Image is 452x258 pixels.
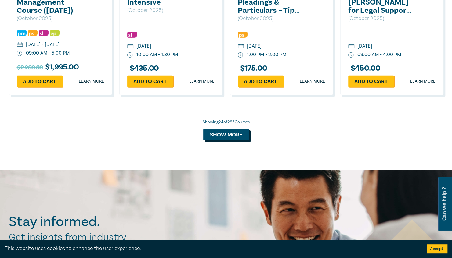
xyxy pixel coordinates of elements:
a: Add to cart [238,76,284,87]
div: Showing 24 of 285 Courses [9,119,443,125]
a: Learn more [189,78,215,84]
h3: $ 175.00 [238,64,267,72]
p: ( October 2025 ) [348,15,414,23]
img: calendar [17,42,23,48]
span: Can we help ? [441,181,447,227]
img: Professional Skills [28,30,38,36]
div: [DATE] [136,43,151,50]
a: Learn more [79,78,104,84]
h3: $ 1,995.00 [17,63,79,72]
div: This website uses cookies to enhance the user experience. [5,245,418,253]
button: Show more [203,129,249,140]
h3: $ 450.00 [348,64,381,72]
img: Practice Management & Business Skills [17,30,27,36]
img: watch [348,52,354,58]
img: Substantive Law [127,32,137,38]
div: 1:00 PM - 2:00 PM [247,51,286,58]
a: Add to cart [17,76,63,87]
a: Learn more [300,78,325,84]
button: Accept cookies [427,244,447,253]
img: watch [238,52,243,58]
img: watch [17,51,22,56]
a: Add to cart [127,76,173,87]
a: Learn more [410,78,436,84]
div: 10:00 AM - 1:30 PM [136,51,178,58]
img: Substantive Law [39,30,49,36]
img: watch [127,52,133,58]
p: ( October 2025 ) [17,15,82,23]
div: [DATE] - [DATE] [26,41,60,48]
img: calendar [348,44,354,49]
img: Ethics & Professional Responsibility [50,30,60,36]
div: 09:00 AM - 5:00 PM [26,50,70,57]
img: calendar [127,44,133,49]
p: ( October 2025 ) [127,6,193,14]
h3: $ 435.00 [127,64,159,72]
div: 09:00 AM - 4:00 PM [357,51,401,58]
div: [DATE] [357,43,372,50]
span: $2,200.00 [17,63,43,72]
p: ( October 2025 ) [238,15,303,23]
div: [DATE] [247,43,262,50]
a: Add to cart [348,76,394,87]
h2: Stay informed. [9,214,153,230]
img: calendar [238,44,244,49]
img: Professional Skills [238,32,248,38]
